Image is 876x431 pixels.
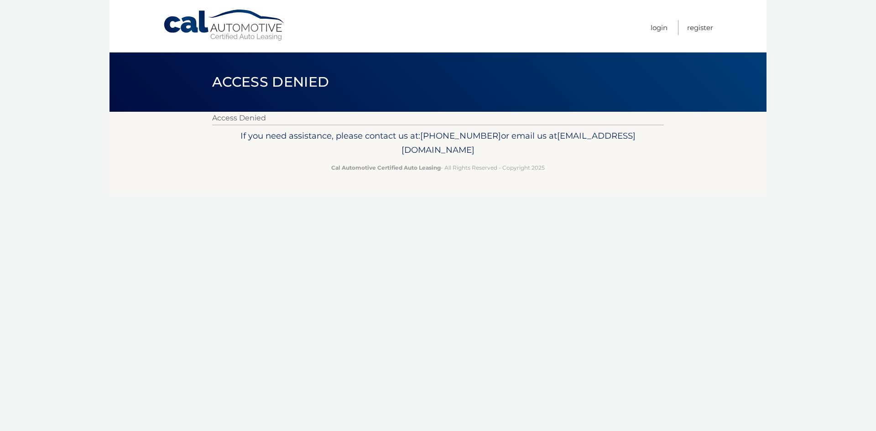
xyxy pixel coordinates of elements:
a: Cal Automotive [163,9,286,42]
p: - All Rights Reserved - Copyright 2025 [218,163,658,172]
a: Register [687,20,713,35]
a: Login [651,20,667,35]
span: [PHONE_NUMBER] [420,130,501,141]
strong: Cal Automotive Certified Auto Leasing [331,164,441,171]
p: Access Denied [212,112,664,125]
p: If you need assistance, please contact us at: or email us at [218,129,658,158]
span: Access Denied [212,73,329,90]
